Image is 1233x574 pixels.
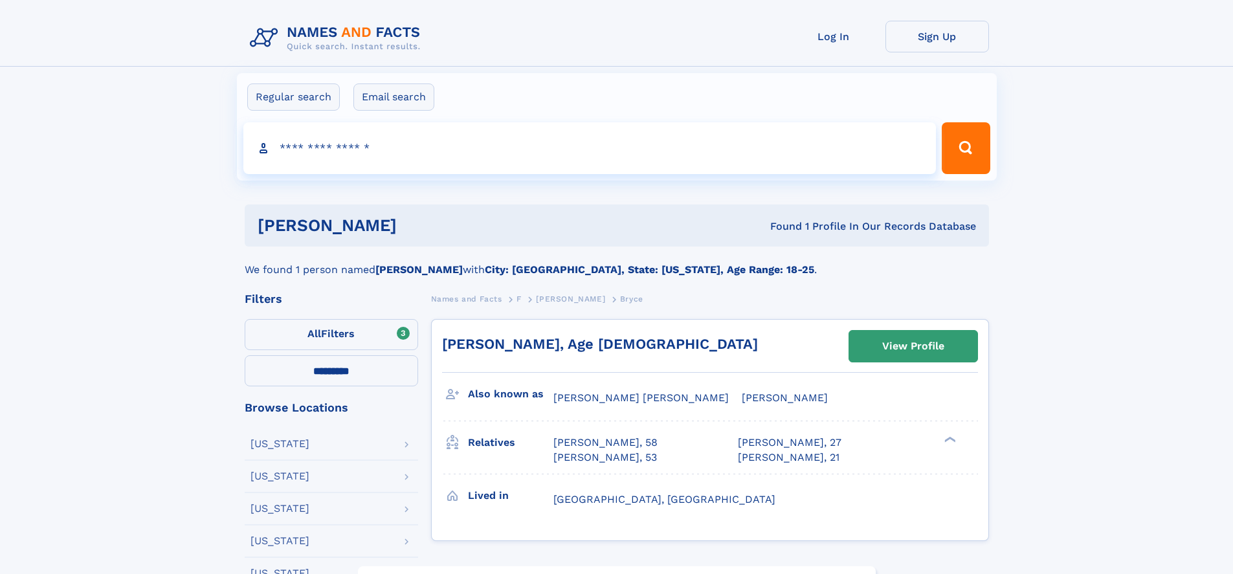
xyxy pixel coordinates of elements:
[583,219,976,234] div: Found 1 Profile In Our Records Database
[250,536,309,546] div: [US_STATE]
[536,294,605,304] span: [PERSON_NAME]
[243,122,937,174] input: search input
[250,503,309,514] div: [US_STATE]
[250,439,309,449] div: [US_STATE]
[941,436,957,444] div: ❯
[742,392,828,404] span: [PERSON_NAME]
[553,493,775,505] span: [GEOGRAPHIC_DATA], [GEOGRAPHIC_DATA]
[536,291,605,307] a: [PERSON_NAME]
[247,83,340,111] label: Regular search
[431,291,502,307] a: Names and Facts
[468,485,553,507] h3: Lived in
[245,319,418,350] label: Filters
[882,331,944,361] div: View Profile
[517,291,522,307] a: F
[553,392,729,404] span: [PERSON_NAME] [PERSON_NAME]
[885,21,989,52] a: Sign Up
[738,436,841,450] a: [PERSON_NAME], 27
[375,263,463,276] b: [PERSON_NAME]
[738,450,839,465] a: [PERSON_NAME], 21
[468,383,553,405] h3: Also known as
[245,247,989,278] div: We found 1 person named with .
[485,263,814,276] b: City: [GEOGRAPHIC_DATA], State: [US_STATE], Age Range: 18-25
[849,331,977,362] a: View Profile
[942,122,990,174] button: Search Button
[782,21,885,52] a: Log In
[620,294,643,304] span: Bryce
[517,294,522,304] span: F
[245,402,418,414] div: Browse Locations
[468,432,553,454] h3: Relatives
[353,83,434,111] label: Email search
[245,21,431,56] img: Logo Names and Facts
[258,217,584,234] h1: [PERSON_NAME]
[245,293,418,305] div: Filters
[442,336,758,352] a: [PERSON_NAME], Age [DEMOGRAPHIC_DATA]
[307,327,321,340] span: All
[553,450,657,465] a: [PERSON_NAME], 53
[250,471,309,481] div: [US_STATE]
[553,436,658,450] a: [PERSON_NAME], 58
